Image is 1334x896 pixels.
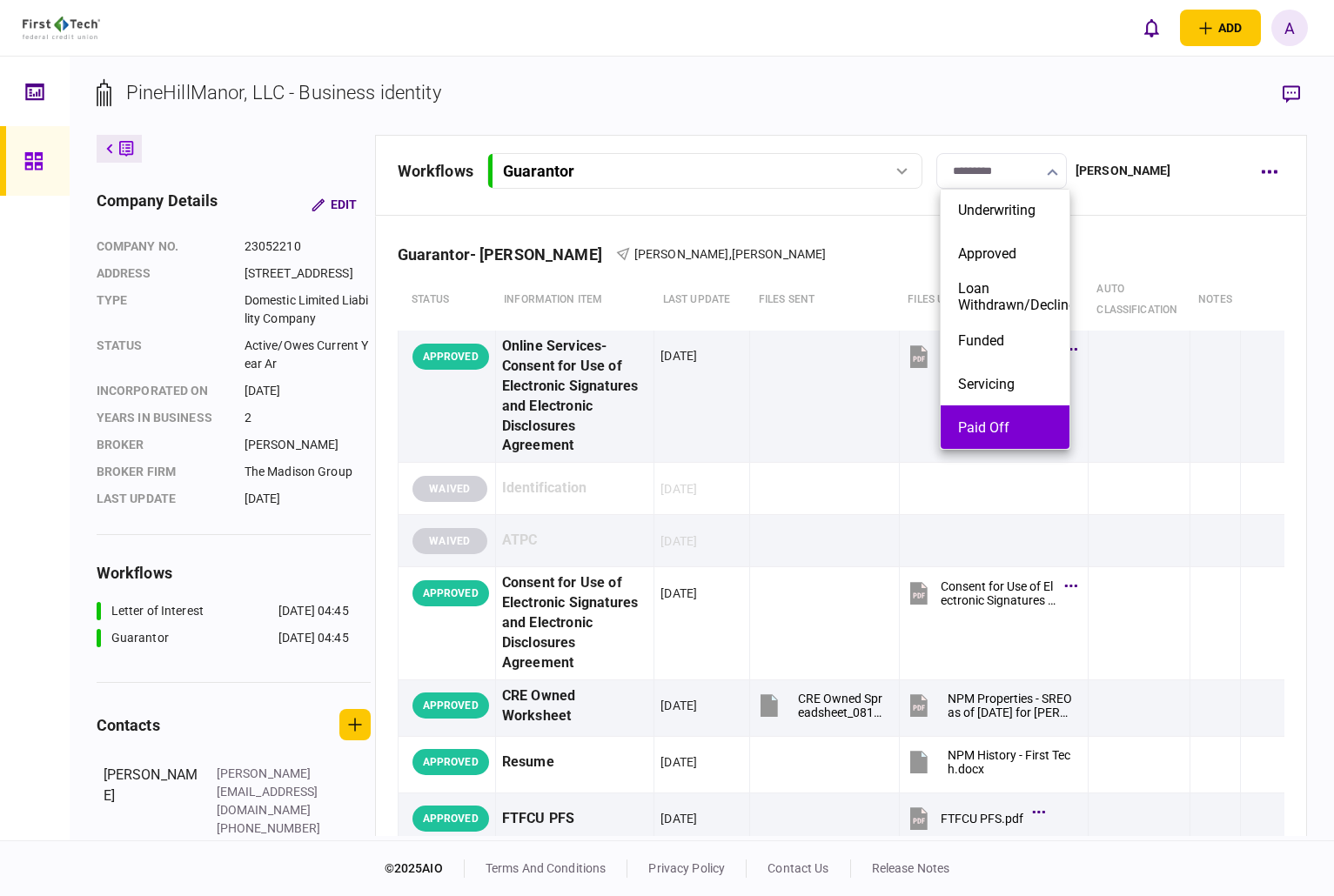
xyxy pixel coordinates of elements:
[958,280,1052,313] button: Loan Withdrawn/Declined
[958,245,1052,262] button: Approved
[958,419,1052,436] button: Paid Off
[958,202,1052,218] button: Underwriting
[958,332,1052,349] button: Funded
[958,376,1052,392] button: Servicing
